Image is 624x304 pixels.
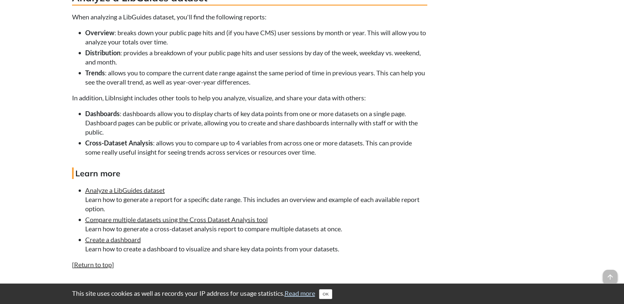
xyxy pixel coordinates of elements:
[85,139,153,147] strong: Cross-Dataset Analysis
[85,29,114,37] strong: Overview
[85,28,427,46] li: : breaks down your public page hits and (if you have CMS) user sessions by month or year. This wi...
[65,289,559,299] div: This site uses cookies as well as records your IP address for usage statistics.
[85,138,427,157] li: : allows you to compare up to 4 variables from across one or more datasets. This can provide some...
[85,69,105,77] strong: Trends
[285,289,315,297] a: Read more
[72,12,427,21] p: When analyzing a LibGuides dataset, you'll find the following reports:
[603,270,617,278] a: arrow_upward
[85,236,141,243] a: Create a dashboard
[85,110,120,117] strong: Dashboards
[72,93,427,102] p: In addition, LibInsight includes other tools to help you analyze, visualize, and share your data ...
[72,167,427,179] h4: Learn more
[85,186,165,194] a: Analyze a LibGuides dataset
[85,235,427,253] li: Learn how to create a dashboard to visualize and share key data points from your datasets.
[85,68,427,87] li: : allows you to compare the current date range against the same period of time in previous years....
[85,215,427,233] li: Learn how to generate a cross-dataset analysis report to compare multiple datasets at once.
[85,186,427,213] li: Learn how to generate a report for a specific date range. This includes an overview and example o...
[85,109,427,137] li: : dashboards allow you to display charts of key data points from one or more datasets on a single...
[85,48,427,66] li: : provides a breakdown of your public page hits and user sessions by day of the week, weekday vs....
[85,215,268,223] a: Compare multiple datasets using the Cross Dataset Analysis tool
[72,260,427,269] p: [ ]
[85,49,120,57] strong: Distribution
[74,261,112,268] a: Return to top
[319,289,332,299] button: Close
[603,270,617,284] span: arrow_upward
